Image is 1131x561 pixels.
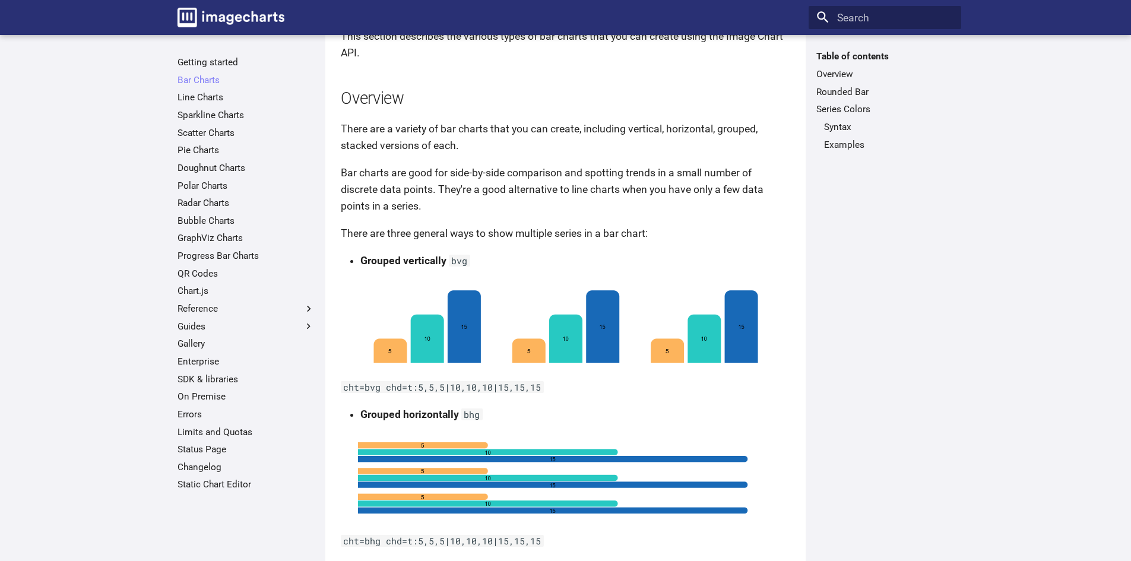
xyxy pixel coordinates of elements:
a: Scatter Charts [178,127,315,139]
a: Errors [178,408,315,420]
a: Rounded Bar [816,86,953,98]
code: cht=bhg chd=t:5,5,5|10,10,10|15,15,15 [341,535,544,547]
a: Changelog [178,461,315,473]
nav: Table of contents [809,50,961,150]
a: Series Colors [816,103,953,115]
a: Getting started [178,56,315,68]
a: Image-Charts documentation [172,2,290,32]
a: QR Codes [178,268,315,280]
a: Examples [824,139,953,151]
a: Line Charts [178,91,315,103]
a: Polar Charts [178,180,315,192]
img: chart [358,280,774,369]
a: GraphViz Charts [178,232,315,244]
code: cht=bvg chd=t:5,5,5|10,10,10|15,15,15 [341,381,544,393]
label: Reference [178,303,315,315]
a: Chart.js [178,285,315,297]
a: Overview [816,68,953,80]
a: Status Page [178,443,315,455]
a: Syntax [824,121,953,133]
input: Search [809,6,961,30]
a: SDK & libraries [178,373,315,385]
a: Doughnut Charts [178,162,315,174]
label: Guides [178,321,315,332]
a: Enterprise [178,356,315,367]
a: On Premise [178,391,315,402]
a: Progress Bar Charts [178,250,315,262]
nav: Series Colors [816,121,953,151]
a: Bar Charts [178,74,315,86]
h2: Overview [341,87,790,110]
a: Limits and Quotas [178,426,315,438]
a: Sparkline Charts [178,109,315,121]
a: Static Chart Editor [178,478,315,490]
label: Table of contents [809,50,961,62]
a: Bubble Charts [178,215,315,227]
code: bvg [449,255,470,267]
strong: Grouped horizontally [360,408,459,420]
img: chart [358,433,774,522]
strong: Grouped vertically [360,255,446,267]
code: bhg [461,408,483,420]
p: Bar charts are good for side-by-side comparison and spotting trends in a small number of discrete... [341,164,790,214]
p: There are three general ways to show multiple series in a bar chart: [341,225,790,242]
img: logo [178,8,284,27]
p: There are a variety of bar charts that you can create, including vertical, horizontal, grouped, s... [341,121,790,154]
a: Radar Charts [178,197,315,209]
a: Pie Charts [178,144,315,156]
a: Gallery [178,338,315,350]
p: This section describes the various types of bar charts that you can create using the Image Chart ... [341,28,790,61]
